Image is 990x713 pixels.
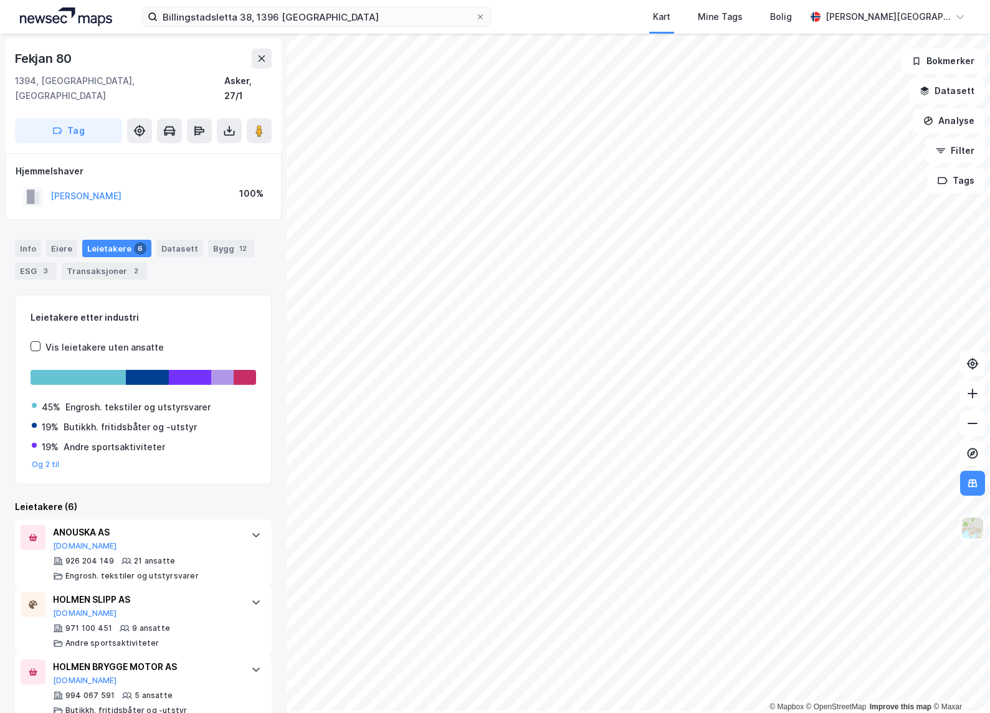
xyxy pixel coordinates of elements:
[134,556,175,566] div: 21 ansatte
[65,638,159,648] div: Andre sportsaktiviteter
[15,240,41,257] div: Info
[53,608,117,618] button: [DOMAIN_NAME]
[53,541,117,551] button: [DOMAIN_NAME]
[31,310,256,325] div: Leietakere etter industri
[53,676,117,686] button: [DOMAIN_NAME]
[82,240,151,257] div: Leietakere
[45,340,164,355] div: Vis leietakere uten ansatte
[156,240,203,257] div: Datasett
[698,9,743,24] div: Mine Tags
[42,440,59,455] div: 19%
[15,49,74,68] div: Fekjan 80
[913,108,985,133] button: Analyse
[62,262,147,280] div: Transaksjoner
[64,420,197,435] div: Butikkh. fritidsbåter og -utstyr
[15,73,224,103] div: 1394, [GEOGRAPHIC_DATA], [GEOGRAPHIC_DATA]
[65,571,199,581] div: Engrosh. tekstiler og utstyrsvarer
[130,265,142,277] div: 2
[135,691,173,701] div: 5 ansatte
[237,242,249,255] div: 12
[928,653,990,713] iframe: Chat Widget
[134,242,146,255] div: 6
[239,186,264,201] div: 100%
[65,400,211,415] div: Engrosh. tekstiler og utstyrsvarer
[65,556,114,566] div: 926 204 149
[15,262,57,280] div: ESG
[158,7,475,26] input: Søk på adresse, matrikkel, gårdeiere, leietakere eller personer
[53,659,239,674] div: HOLMEN BRYGGE MOTOR AS
[901,49,985,73] button: Bokmerker
[132,623,170,633] div: 9 ansatte
[961,516,984,540] img: Z
[39,265,52,277] div: 3
[42,400,60,415] div: 45%
[64,440,165,455] div: Andre sportsaktiviteter
[770,9,792,24] div: Bolig
[927,168,985,193] button: Tags
[53,592,239,607] div: HOLMEN SLIPP AS
[15,499,272,514] div: Leietakere (6)
[46,240,77,257] div: Eiere
[806,702,867,711] a: OpenStreetMap
[53,525,239,540] div: ANOUSKA AS
[16,164,271,179] div: Hjemmelshaver
[769,702,804,711] a: Mapbox
[65,691,115,701] div: 994 067 591
[65,623,112,633] div: 971 100 451
[870,702,931,711] a: Improve this map
[15,118,122,143] button: Tag
[826,9,950,24] div: [PERSON_NAME][GEOGRAPHIC_DATA]
[653,9,670,24] div: Kart
[32,460,60,470] button: Og 2 til
[20,7,112,26] img: logo.a4113a55bc3d86da70a041830d287a7e.svg
[208,240,254,257] div: Bygg
[42,420,59,435] div: 19%
[224,73,272,103] div: Asker, 27/1
[909,78,985,103] button: Datasett
[925,138,985,163] button: Filter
